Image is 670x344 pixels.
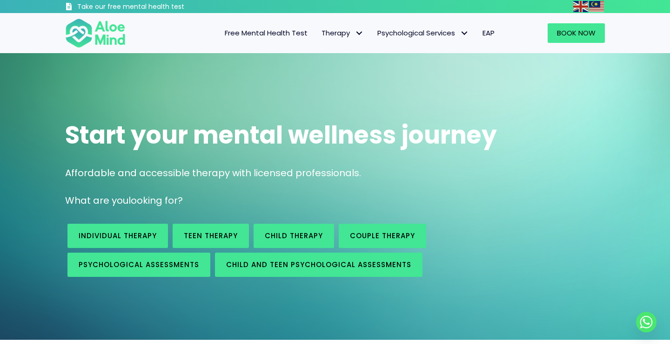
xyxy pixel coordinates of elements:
[476,23,502,43] a: EAP
[65,194,128,207] span: What are you
[482,28,495,38] span: EAP
[67,253,210,277] a: Psychological assessments
[548,23,605,43] a: Book Now
[184,231,238,241] span: Teen Therapy
[173,224,249,248] a: Teen Therapy
[128,194,183,207] span: looking for?
[65,2,234,13] a: Take our free mental health test
[457,27,471,40] span: Psychological Services: submenu
[225,28,308,38] span: Free Mental Health Test
[79,260,199,269] span: Psychological assessments
[315,23,370,43] a: TherapyTherapy: submenu
[377,28,469,38] span: Psychological Services
[573,1,588,12] img: en
[322,28,363,38] span: Therapy
[370,23,476,43] a: Psychological ServicesPsychological Services: submenu
[636,312,657,332] a: Whatsapp
[265,231,323,241] span: Child Therapy
[67,224,168,248] a: Individual therapy
[339,224,426,248] a: Couple therapy
[218,23,315,43] a: Free Mental Health Test
[138,23,502,43] nav: Menu
[79,231,157,241] span: Individual therapy
[65,166,605,180] p: Affordable and accessible therapy with licensed professionals.
[77,2,234,12] h3: Take our free mental health test
[350,231,415,241] span: Couple therapy
[557,28,596,38] span: Book Now
[215,253,422,277] a: Child and Teen Psychological assessments
[589,1,605,12] a: Malay
[352,27,366,40] span: Therapy: submenu
[65,18,126,48] img: Aloe mind Logo
[226,260,411,269] span: Child and Teen Psychological assessments
[589,1,604,12] img: ms
[254,224,334,248] a: Child Therapy
[573,1,589,12] a: English
[65,118,497,152] span: Start your mental wellness journey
